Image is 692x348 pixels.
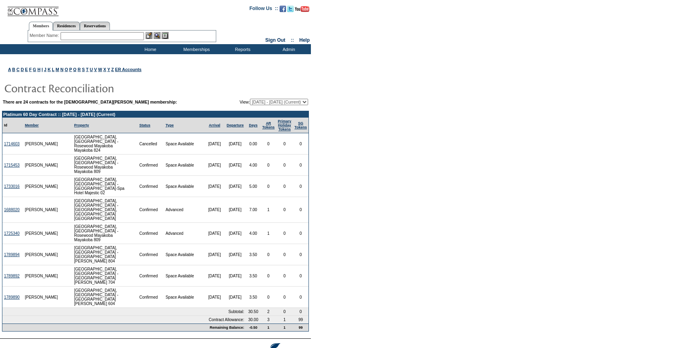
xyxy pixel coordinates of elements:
td: 3.50 [246,265,261,287]
td: [GEOGRAPHIC_DATA], [GEOGRAPHIC_DATA] - [GEOGRAPHIC_DATA] [PERSON_NAME] 604 [73,287,138,308]
td: Subtotal: [2,308,246,316]
td: [PERSON_NAME] [23,176,60,197]
a: G [33,67,36,72]
td: 0 [293,197,308,223]
td: Memberships [172,44,219,54]
td: Confirmed [138,223,164,244]
a: X [103,67,106,72]
b: There are 24 contracts for the [DEMOGRAPHIC_DATA][PERSON_NAME] membership: [3,100,177,104]
td: Confirmed [138,197,164,223]
td: [DATE] [205,155,225,176]
td: 0 [293,133,308,155]
td: 30.50 [246,308,261,316]
td: Space Available [164,133,205,155]
a: R [78,67,81,72]
a: S [82,67,85,72]
td: [GEOGRAPHIC_DATA], [GEOGRAPHIC_DATA] - [GEOGRAPHIC_DATA], [GEOGRAPHIC_DATA] [GEOGRAPHIC_DATA] [73,197,138,223]
td: Confirmed [138,155,164,176]
td: 0 [276,133,293,155]
td: 1 [261,197,276,223]
td: [PERSON_NAME] [23,223,60,244]
td: [PERSON_NAME] [23,197,60,223]
a: Sign Out [265,37,285,43]
td: Confirmed [138,176,164,197]
td: [GEOGRAPHIC_DATA], [GEOGRAPHIC_DATA] - Rosewood Mayakoba Mayakoba 809 [73,223,138,244]
td: 0 [276,176,293,197]
a: Q [73,67,76,72]
a: ER Accounts [115,67,142,72]
td: 0 [276,223,293,244]
td: 0 [261,133,276,155]
a: Type [166,123,174,127]
td: 4.00 [246,223,261,244]
a: A [8,67,11,72]
td: 1 [276,324,293,331]
a: Z [111,67,114,72]
a: 1789892 [4,274,20,278]
td: 2 [261,308,276,316]
div: Member Name: [30,32,61,39]
img: View [154,32,160,39]
a: F [29,67,32,72]
a: 1733016 [4,184,20,189]
td: Follow Us :: [250,5,278,14]
td: [DATE] [205,176,225,197]
td: Reports [219,44,265,54]
img: Follow us on Twitter [287,6,294,12]
a: D [21,67,24,72]
a: H [37,67,41,72]
td: Space Available [164,244,205,265]
a: Reservations [80,22,110,30]
td: 1 [261,324,276,331]
a: I [42,67,43,72]
td: 0 [276,244,293,265]
a: V [94,67,97,72]
td: 0 [293,265,308,287]
td: 1 [276,316,293,324]
td: Space Available [164,265,205,287]
td: Advanced [164,223,205,244]
a: Departure [227,123,244,127]
td: -0.50 [246,324,261,331]
td: 0 [293,223,308,244]
td: Remaining Balance: [2,324,246,331]
img: Subscribe to our YouTube Channel [295,6,309,12]
td: [DATE] [205,197,225,223]
td: 0 [261,176,276,197]
td: 99 [293,316,308,324]
td: [PERSON_NAME] [23,133,60,155]
a: Status [139,123,150,127]
a: 1688020 [4,208,20,212]
td: Space Available [164,287,205,308]
img: Become our fan on Facebook [280,6,286,12]
img: b_edit.gif [146,32,152,39]
a: B [12,67,15,72]
td: [DATE] [225,265,246,287]
td: 0.00 [246,133,261,155]
a: J [44,67,47,72]
td: [DATE] [205,287,225,308]
td: Confirmed [138,244,164,265]
td: [DATE] [205,265,225,287]
td: [GEOGRAPHIC_DATA], [GEOGRAPHIC_DATA] - Rosewood Mayakoba Mayakoba 809 [73,155,138,176]
img: pgTtlContractReconciliation.gif [4,80,164,96]
td: [DATE] [205,133,225,155]
td: Advanced [164,197,205,223]
td: [GEOGRAPHIC_DATA], [GEOGRAPHIC_DATA] - [GEOGRAPHIC_DATA] [PERSON_NAME] 704 [73,265,138,287]
a: 1715453 [4,163,20,167]
td: View: [222,99,308,105]
td: Cancelled [138,133,164,155]
a: O [65,67,68,72]
td: 0 [276,308,293,316]
a: Subscribe to our YouTube Channel [295,8,309,13]
a: ARTokens [262,121,275,129]
a: SGTokens [294,121,307,129]
td: 3 [261,316,276,324]
a: T [86,67,89,72]
td: 5.00 [246,176,261,197]
span: :: [291,37,294,43]
a: 1789894 [4,252,20,257]
a: L [52,67,54,72]
td: [DATE] [225,244,246,265]
a: U [90,67,93,72]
